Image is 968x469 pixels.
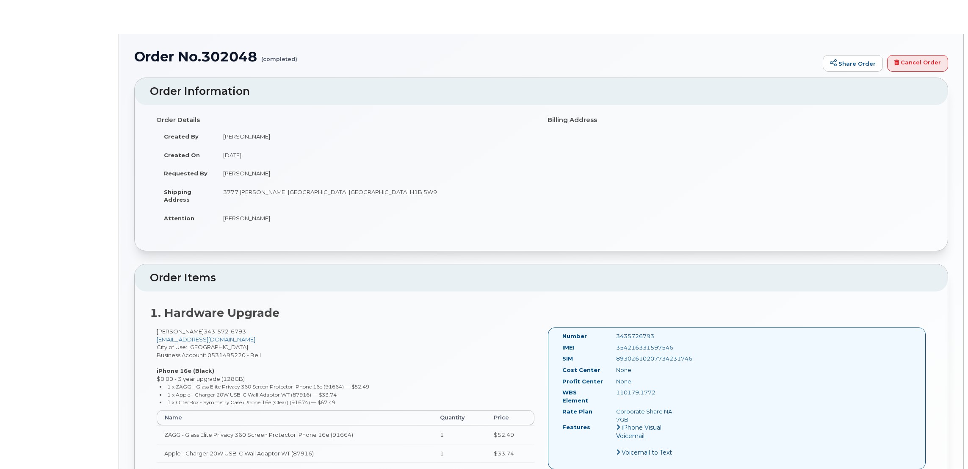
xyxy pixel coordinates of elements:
label: SIM [562,355,573,363]
td: ZAGG - Glass Elite Privacy 360 Screen Protector iPhone 16e (91664) [157,425,432,444]
label: Profit Center [562,377,603,386]
label: Features [562,423,590,431]
td: 1 [432,444,486,463]
a: [EMAIL_ADDRESS][DOMAIN_NAME] [157,336,255,343]
span: iPhone Visual Voicemail [616,424,661,440]
div: 110179.1772 [610,389,685,397]
td: 3777 [PERSON_NAME] [GEOGRAPHIC_DATA] [GEOGRAPHIC_DATA] H1B 5W9 [216,183,535,209]
div: None [610,366,685,374]
div: 89302610207734231746 [610,355,685,363]
a: Share Order [823,55,883,72]
h4: Order Details [156,117,535,124]
strong: 1. Hardware Upgrade [150,306,279,320]
div: None [610,377,685,386]
td: Apple - Charger 20W USB-C Wall Adaptor WT (87916) [157,444,432,463]
td: [PERSON_NAME] [216,209,535,228]
h4: Billing Address [548,117,926,124]
small: (completed) [261,49,297,62]
label: Number [562,332,587,340]
strong: Created By [164,133,199,140]
td: $33.74 [486,444,534,463]
div: Corporate Share NA 7GB [610,408,685,423]
a: Cancel Order [887,55,948,72]
h2: Order Items [150,272,932,284]
strong: Shipping Address [164,189,191,203]
label: WBS Element [562,389,603,404]
td: [PERSON_NAME] [216,127,535,146]
h1: Order No.302048 [134,49,819,64]
th: Price [486,410,534,425]
strong: iPhone 16e (Black) [157,367,214,374]
small: 1 x Apple - Charger 20W USB-C Wall Adaptor WT (87916) — $33.74 [167,391,337,398]
strong: Requested By [164,170,207,177]
strong: Attention [164,215,194,222]
div: 3435726793 [610,332,685,340]
th: Name [157,410,432,425]
strong: Created On [164,152,200,158]
label: IMEI [562,344,575,352]
span: 343 [204,328,246,335]
td: [PERSON_NAME] [216,164,535,183]
span: Voicemail to Text [622,449,672,456]
div: 354216331597546 [610,344,685,352]
td: 1 [432,425,486,444]
td: [DATE] [216,146,535,164]
small: 1 x OtterBox - Symmetry Case iPhone 16e (Clear) (91674) — $67.49 [167,399,335,405]
small: 1 x ZAGG - Glass Elite Privacy 360 Screen Protector iPhone 16e (91664) — $52.49 [167,383,369,390]
h2: Order Information [150,86,932,97]
td: $52.49 [486,425,534,444]
label: Rate Plan [562,408,592,416]
label: Cost Center [562,366,600,374]
span: 572 [215,328,229,335]
span: 6793 [229,328,246,335]
th: Quantity [432,410,486,425]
